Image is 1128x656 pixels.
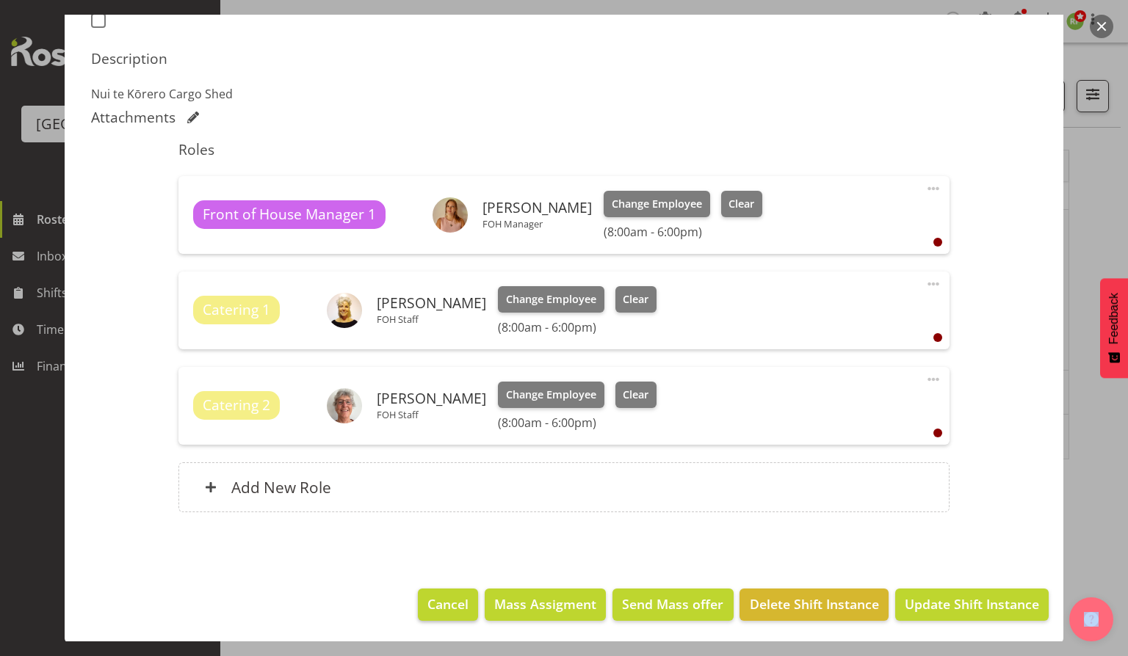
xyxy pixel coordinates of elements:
[740,588,888,621] button: Delete Shift Instance
[622,594,723,613] span: Send Mass offer
[933,333,942,342] div: User is clocked out
[203,204,376,225] span: Front of House Manager 1
[203,395,270,416] span: Catering 2
[91,50,1037,68] h5: Description
[377,313,486,325] p: FOH Staff
[498,286,604,313] button: Change Employee
[895,588,1049,621] button: Update Shift Instance
[327,388,362,423] img: amanda-clark4b89f13daf37684e1306524067e87a54.png
[433,197,468,233] img: robin-hendriksb495c7a755c18146707cbd5c66f5c346.png
[506,291,596,307] span: Change Employee
[498,415,657,430] h6: (8:00am - 6:00pm)
[91,85,1037,103] p: Nui te Kōrero Cargo Shed
[1084,612,1099,627] img: help-xxl-2.png
[604,191,710,217] button: Change Employee
[615,286,657,313] button: Clear
[506,387,596,403] span: Change Employee
[418,588,478,621] button: Cancel
[231,478,331,497] h6: Add New Role
[933,238,942,247] div: User is clocked out
[750,594,879,613] span: Delete Shift Instance
[482,200,592,216] h6: [PERSON_NAME]
[203,299,270,321] span: Catering 1
[623,291,648,307] span: Clear
[327,293,362,328] img: ruby-grace1f4c5d5321bc8d44b8aa54e3a0f23f63.png
[494,594,596,613] span: Mass Assigment
[612,196,702,212] span: Change Employee
[91,109,176,126] h5: Attachments
[623,387,648,403] span: Clear
[178,141,949,158] h5: Roles
[377,390,486,407] h6: [PERSON_NAME]
[905,594,1039,613] span: Update Shift Instance
[604,225,762,239] h6: (8:00am - 6:00pm)
[1100,278,1128,378] button: Feedback - Show survey
[498,320,657,335] h6: (8:00am - 6:00pm)
[485,588,606,621] button: Mass Assigment
[377,295,486,311] h6: [PERSON_NAME]
[427,594,469,613] span: Cancel
[612,588,733,621] button: Send Mass offer
[615,382,657,408] button: Clear
[721,191,763,217] button: Clear
[933,429,942,437] div: User is clocked out
[377,409,486,420] p: FOH Staff
[498,382,604,408] button: Change Employee
[728,196,754,212] span: Clear
[1107,293,1121,344] span: Feedback
[482,218,592,230] p: FOH Manager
